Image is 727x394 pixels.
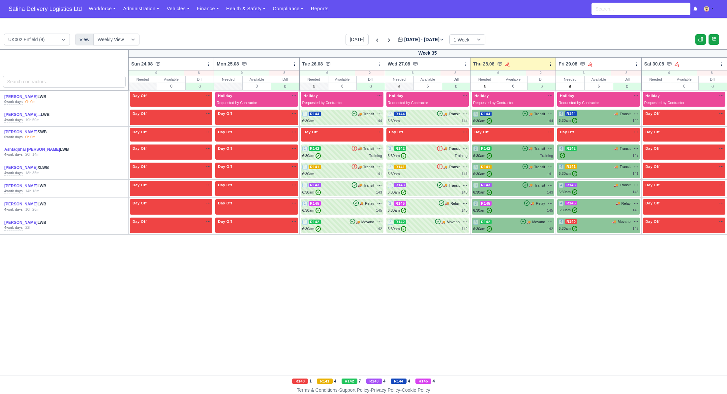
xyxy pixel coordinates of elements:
[620,146,630,151] span: Transit
[131,183,148,187] span: Day Off
[4,207,23,212] div: work days
[25,171,40,176] div: 18h 35m
[559,201,564,206] span: 4
[528,76,556,83] div: Diff
[414,83,442,90] div: 6
[309,146,321,151] span: R142
[131,201,148,205] span: Day Off
[613,76,641,83] div: Diff
[591,3,690,15] input: Search...
[302,201,308,206] span: 1
[369,153,382,159] div: Training
[585,83,613,90] div: 6
[529,146,532,151] span: 🚚
[361,219,374,225] span: Movano
[394,146,406,151] span: R142
[449,111,460,117] span: Transit
[547,190,553,195] div: 143
[302,93,319,98] span: Holiday
[540,153,553,159] div: Training
[394,165,406,169] span: R141
[388,190,407,195] div: 6:30am
[309,201,321,206] span: R145
[243,83,271,90] div: 0
[269,2,307,15] a: Compliance
[3,76,126,88] input: Search contractors...
[217,219,233,224] span: Day Off
[157,76,185,83] div: Available
[670,76,698,83] div: Available
[388,153,407,159] div: 6:30am
[4,112,41,117] a: [PERSON_NAME]...
[376,171,382,177] div: 141
[473,190,492,195] div: 6:30am
[443,112,447,117] span: 🚚
[131,164,148,169] span: Day Off
[487,208,492,213] span: ✓
[4,207,6,211] strong: 4
[4,118,23,123] div: work days
[572,118,577,123] span: ✓
[131,61,153,67] span: Sun 24.08
[470,76,499,83] div: Needed
[442,83,470,90] div: 0
[534,183,545,188] span: Transit
[25,152,40,157] div: 20h 14m
[4,165,73,171] div: XLWB
[441,220,445,224] span: 🚚
[4,94,38,99] a: [PERSON_NAME]
[644,183,661,187] span: Day Off
[487,153,492,159] span: ✓
[4,135,23,140] div: work days
[442,76,470,83] div: Diff
[4,112,73,118] div: LWB
[4,183,73,189] div: LWB
[358,146,362,151] span: 🚚
[487,171,492,177] span: ✓
[4,189,23,194] div: work days
[473,165,478,170] span: 3
[644,164,661,169] span: Day Off
[585,76,613,83] div: Available
[398,36,444,43] label: [DATE] - [DATE]
[565,164,577,169] span: R141
[217,130,233,134] span: Day Off
[462,208,468,213] div: 145
[214,76,242,83] div: Needed
[309,220,321,224] span: R142
[559,183,564,188] span: 4
[388,201,393,206] span: 2
[480,183,492,187] span: R143
[670,83,698,90] div: 0
[388,171,400,177] div: 6:30am
[214,70,269,76] div: 0
[371,387,400,393] a: Privacy Policy
[559,118,577,123] div: 6:30am
[565,219,577,224] span: R140
[376,208,382,213] div: 145
[217,164,233,169] span: Day Off
[217,111,233,116] span: Day Off
[4,152,6,156] strong: 4
[309,183,321,187] span: R143
[129,70,184,76] div: 0
[536,201,545,206] span: Relay
[186,83,214,90] div: 0
[25,99,36,105] div: 0h 0m
[385,76,413,83] div: Needed
[4,165,38,170] a: [PERSON_NAME]
[4,171,6,175] strong: 4
[572,189,577,195] span: ✓
[302,183,308,188] span: 1
[363,146,374,151] span: Transit
[620,164,630,170] span: Transit
[316,208,321,213] span: ✓
[462,171,468,177] div: 141
[302,153,321,159] div: 6:30am
[572,171,577,176] span: ✓
[644,101,684,105] span: Requested by Contractor
[642,70,697,76] div: 0
[455,153,468,159] div: Training
[4,189,6,193] strong: 4
[632,207,638,213] div: 145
